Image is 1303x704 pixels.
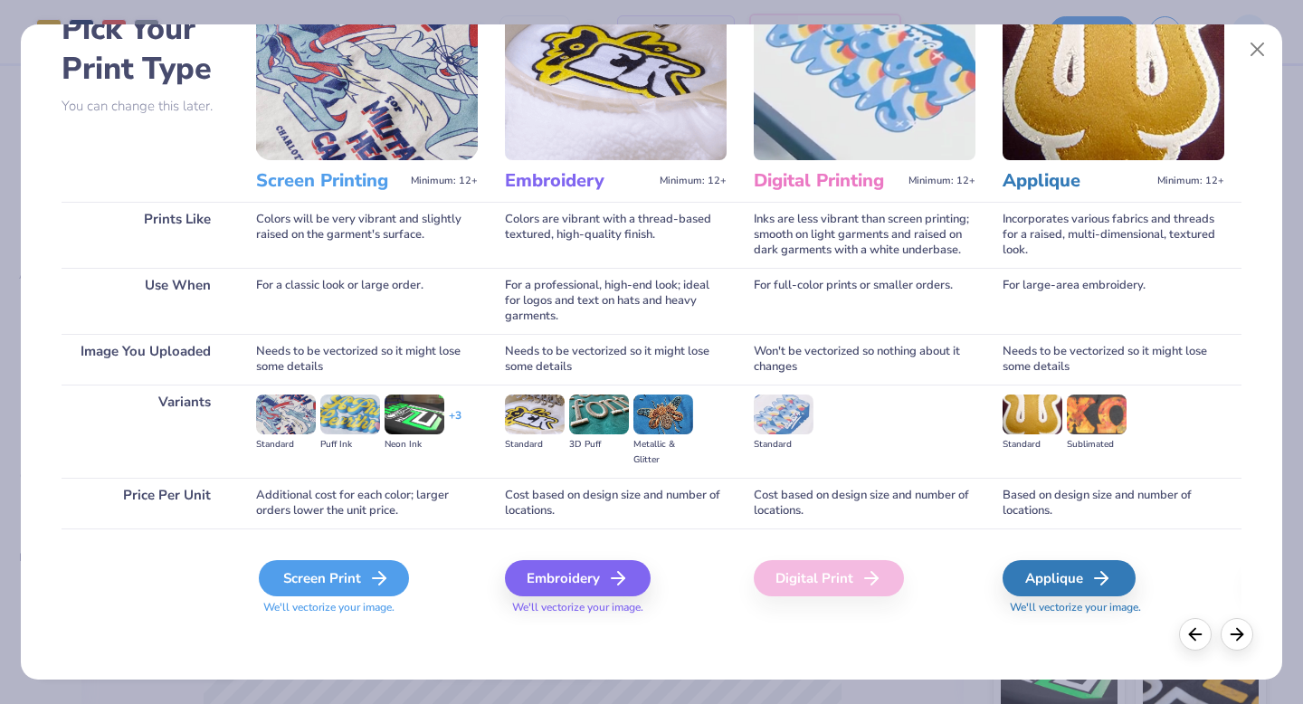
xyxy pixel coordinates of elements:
div: For a classic look or large order. [256,268,478,334]
div: Additional cost for each color; larger orders lower the unit price. [256,478,478,528]
img: 3D Puff [569,395,629,434]
span: We'll vectorize your image. [505,600,727,615]
img: Sublimated [1067,395,1127,434]
div: Incorporates various fabrics and threads for a raised, multi-dimensional, textured look. [1003,202,1224,268]
h3: Screen Printing [256,169,404,193]
div: Based on design size and number of locations. [1003,478,1224,528]
button: Close [1241,33,1275,67]
span: Minimum: 12+ [411,175,478,187]
div: For full-color prints or smaller orders. [754,268,975,334]
div: Embroidery [505,560,651,596]
img: Standard [754,395,813,434]
div: Neon Ink [385,437,444,452]
img: Metallic & Glitter [633,395,693,434]
div: Use When [62,268,229,334]
img: Standard [256,395,316,434]
div: + 3 [449,408,461,439]
div: Won't be vectorized so nothing about it changes [754,334,975,385]
div: Variants [62,385,229,478]
div: Cost based on design size and number of locations. [754,478,975,528]
div: Colors will be very vibrant and slightly raised on the garment's surface. [256,202,478,268]
div: Prints Like [62,202,229,268]
div: Needs to be vectorized so it might lose some details [505,334,727,385]
div: Standard [505,437,565,452]
p: You can change this later. [62,99,229,114]
div: Screen Print [259,560,409,596]
div: Standard [256,437,316,452]
img: Puff Ink [320,395,380,434]
span: Minimum: 12+ [1157,175,1224,187]
img: Neon Ink [385,395,444,434]
div: Standard [1003,437,1062,452]
div: Image You Uploaded [62,334,229,385]
div: For a professional, high-end look; ideal for logos and text on hats and heavy garments. [505,268,727,334]
div: Sublimated [1067,437,1127,452]
div: Inks are less vibrant than screen printing; smooth on light garments and raised on dark garments ... [754,202,975,268]
span: We'll vectorize your image. [1003,600,1224,615]
div: 3D Puff [569,437,629,452]
div: Digital Print [754,560,904,596]
img: Standard [1003,395,1062,434]
h3: Applique [1003,169,1150,193]
span: Minimum: 12+ [660,175,727,187]
h3: Embroidery [505,169,652,193]
div: For large-area embroidery. [1003,268,1224,334]
div: Cost based on design size and number of locations. [505,478,727,528]
span: Minimum: 12+ [908,175,975,187]
div: Needs to be vectorized so it might lose some details [1003,334,1224,385]
div: Needs to be vectorized so it might lose some details [256,334,478,385]
div: Standard [754,437,813,452]
div: Price Per Unit [62,478,229,528]
div: Colors are vibrant with a thread-based textured, high-quality finish. [505,202,727,268]
img: Standard [505,395,565,434]
div: Metallic & Glitter [633,437,693,468]
h3: Digital Printing [754,169,901,193]
h2: Pick Your Print Type [62,9,229,89]
span: We'll vectorize your image. [256,600,478,615]
div: Applique [1003,560,1136,596]
div: Puff Ink [320,437,380,452]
